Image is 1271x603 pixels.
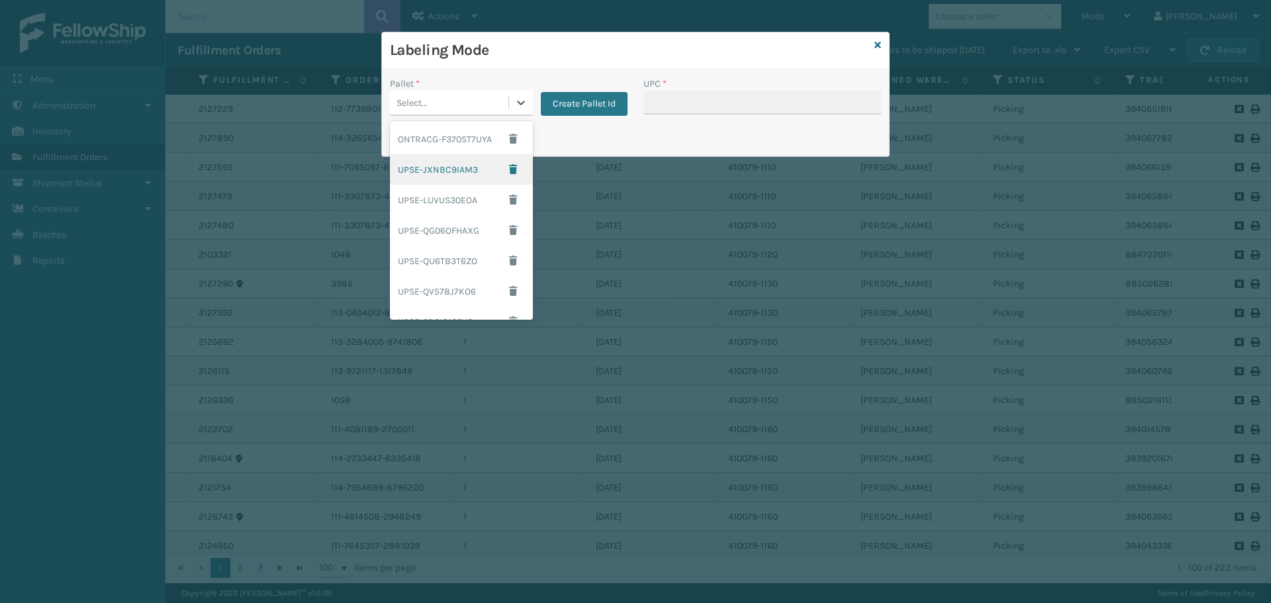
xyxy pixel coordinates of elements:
button: Create Pallet Id [541,92,628,116]
div: UPSE-LUVUS30EOA [390,185,533,215]
div: ONTRACG-F370ST7UYA [390,124,533,154]
div: UPSE-JXNBC9IAM3 [390,154,533,185]
label: Pallet [390,77,420,91]
div: Select... [397,96,428,110]
label: UPC [643,77,667,91]
div: UPSE-QU6TB3T6ZO [390,246,533,276]
div: UPSE-QG06OFHAXG [390,215,533,246]
h3: Labeling Mode [390,40,869,60]
div: UPSE-SDSIG166YO [390,306,533,337]
div: UPSE-QV578J7KO6 [390,276,533,306]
